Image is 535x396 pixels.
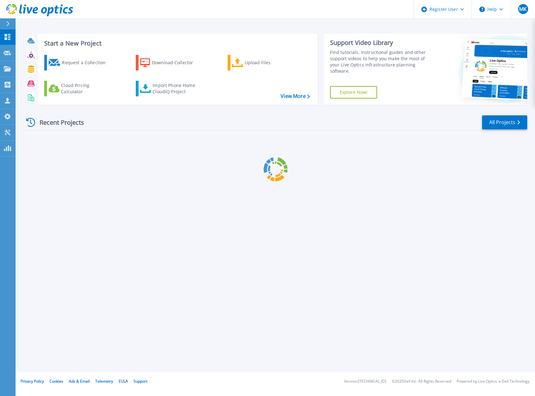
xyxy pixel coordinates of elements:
[245,56,295,69] div: Upload Files
[519,7,527,12] span: MK
[95,379,113,384] a: Telemetry
[21,379,44,384] a: Privacy Policy
[392,379,451,384] li: © 2025 Dell Inc. All Rights Reserved
[330,49,433,74] div: Find tutorials, instructional guides and other support videos to help you make the most of your L...
[50,379,63,384] a: Cookies
[44,55,114,70] a: Request a Collection
[330,86,377,99] a: Explore Now!
[457,379,529,384] li: Powered by Live Optics, a Dell Technology
[134,379,147,384] a: Support
[344,379,386,384] li: Version: [TECHNICAL_ID]
[228,55,297,70] a: Upload Files
[61,82,111,95] div: Cloud Pricing Calculator
[119,379,128,384] a: EULA
[44,40,310,47] h3: Start a New Project
[44,81,114,96] a: Cloud Pricing Calculator
[153,82,201,95] div: Import Phone Home CloudIQ Project
[330,39,433,47] div: Support Video Library
[281,93,310,99] a: View More
[62,56,112,69] div: Request a Collection
[482,115,527,129] a: All Projects
[152,56,202,69] div: Download Collector
[24,115,92,130] div: Recent Projects
[69,379,90,384] a: Ads & Email
[136,55,205,70] a: Download Collector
